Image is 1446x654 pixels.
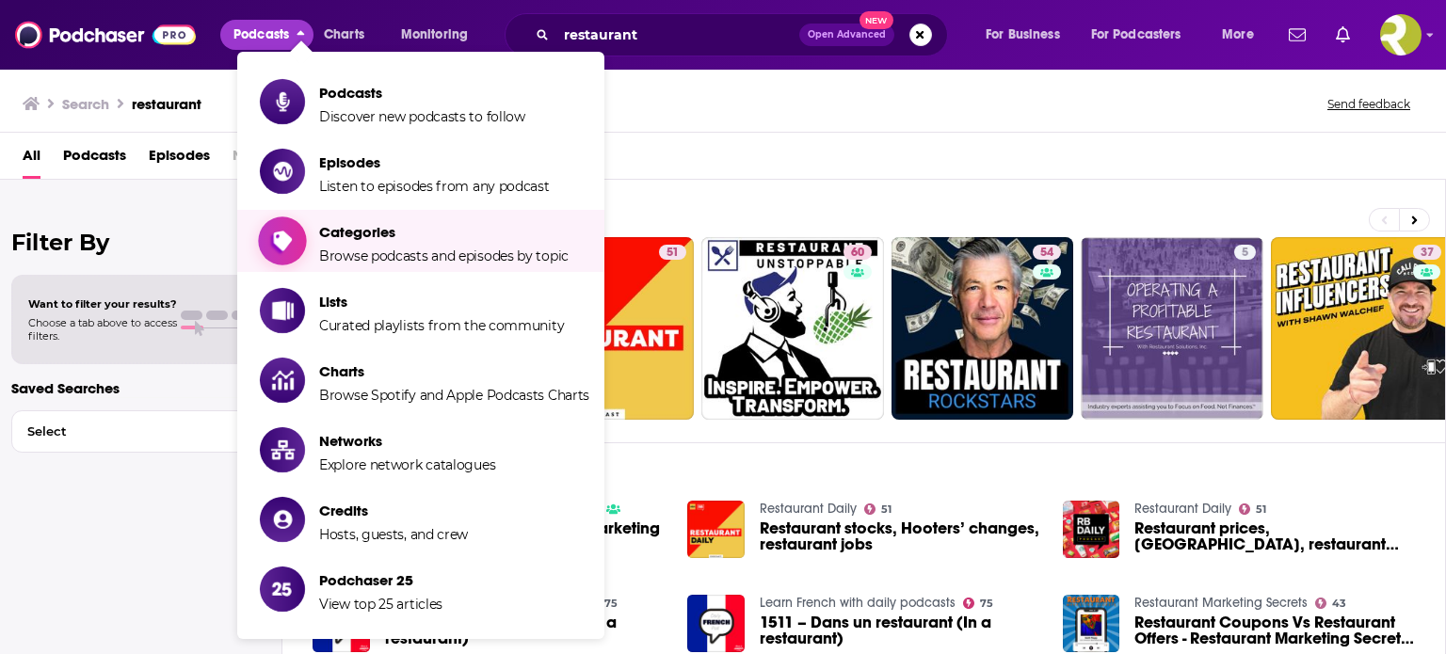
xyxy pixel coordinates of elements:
span: Networks [233,140,296,179]
span: 60 [851,244,864,263]
a: 51 [864,503,892,515]
h3: restaurant [132,95,201,113]
span: Open Advanced [808,30,886,40]
a: 75 [963,598,993,609]
input: Search podcasts, credits, & more... [556,20,799,50]
img: Restaurant prices, Chipotle, restaurant layoffs [1063,501,1120,558]
span: Lists [319,293,564,311]
span: Podchaser 25 [319,571,442,589]
span: Monitoring [401,22,468,48]
span: View top 25 articles [319,596,442,613]
span: Episodes [319,153,550,171]
a: 60 [701,237,884,420]
a: Podcasts [63,140,126,179]
a: Charts [312,20,376,50]
button: Show profile menu [1380,14,1422,56]
span: 54 [1040,244,1053,263]
a: Restaurant prices, Chipotle, restaurant layoffs [1134,520,1415,552]
a: 54 [1033,245,1061,260]
span: 43 [1332,599,1346,608]
a: 5 [1081,237,1263,420]
span: Select [12,425,230,438]
span: Choose a tab above to access filters. [28,316,177,343]
span: Discover new podcasts to follow [319,108,525,125]
span: Podcasts [233,22,289,48]
a: 43 [1315,598,1346,609]
button: open menu [1209,20,1277,50]
span: New [860,11,893,29]
span: 51 [1256,505,1266,514]
span: For Business [986,22,1060,48]
button: Select [11,410,270,453]
span: 5 [1242,244,1248,263]
button: open menu [388,20,492,50]
a: Restaurant Coupons Vs Restaurant Offers - Restaurant Marketing Secrets - Episode 10 - [1134,614,1415,646]
div: Search podcasts, credits, & more... [522,13,966,56]
a: Show notifications dropdown [1328,19,1358,51]
span: For Podcasters [1091,22,1181,48]
a: 51 [659,245,686,260]
span: 37 [1421,244,1434,263]
span: Hosts, guests, and crew [319,526,468,543]
span: Want to filter your results? [28,297,177,311]
a: Learn French with daily podcasts [760,595,956,611]
button: close menu [220,20,313,50]
p: Saved Searches [11,379,270,397]
a: 5 [1234,245,1256,260]
a: Show notifications dropdown [1281,19,1313,51]
span: 75 [980,599,993,608]
h3: Search [62,95,109,113]
button: Open AdvancedNew [799,24,894,46]
a: 1511 – Dans un restaurant (In a restaurant) [760,614,1040,646]
button: open menu [972,20,1084,50]
img: Restaurant Coupons Vs Restaurant Offers - Restaurant Marketing Secrets - Episode 10 - [1063,595,1120,652]
a: All [23,140,40,179]
span: Browse Spotify and Apple Podcasts Charts [319,387,589,404]
span: Credits [319,502,468,519]
a: Restaurant Daily [1134,501,1231,517]
span: Listen to episodes from any podcast [319,178,550,195]
span: 51 [881,505,892,514]
img: User Profile [1380,14,1422,56]
span: Podcasts [319,84,525,102]
a: 60 [843,245,872,260]
a: 54 [892,237,1074,420]
a: Episodes [149,140,210,179]
span: Curated playlists from the community [319,317,564,334]
a: 37 [1413,245,1441,260]
span: Charts [324,22,364,48]
span: Browse podcasts and episodes by topic [319,247,569,264]
a: 51 [1239,503,1266,515]
span: Categories [319,223,569,241]
span: Networks [319,432,495,450]
a: Restaurant Daily [760,501,857,517]
button: open menu [1079,20,1209,50]
button: Send feedback [1322,96,1416,112]
a: Restaurant stocks, Hooters’ changes, restaurant jobs [760,520,1040,552]
span: Explore network catalogues [319,456,495,473]
span: Restaurant prices, [GEOGRAPHIC_DATA], restaurant layoffs [1134,520,1415,552]
img: 1511 – Dans un restaurant (In a restaurant) [687,595,745,652]
img: Podchaser - Follow, Share and Rate Podcasts [15,17,196,53]
a: Restaurant Marketing Secrets [1134,595,1308,611]
span: 51 [667,244,679,263]
img: Restaurant stocks, Hooters’ changes, restaurant jobs [687,501,745,558]
span: Charts [319,362,589,380]
span: Logged in as ResoluteTulsa [1380,14,1422,56]
h2: Filter By [11,229,270,256]
span: More [1222,22,1254,48]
